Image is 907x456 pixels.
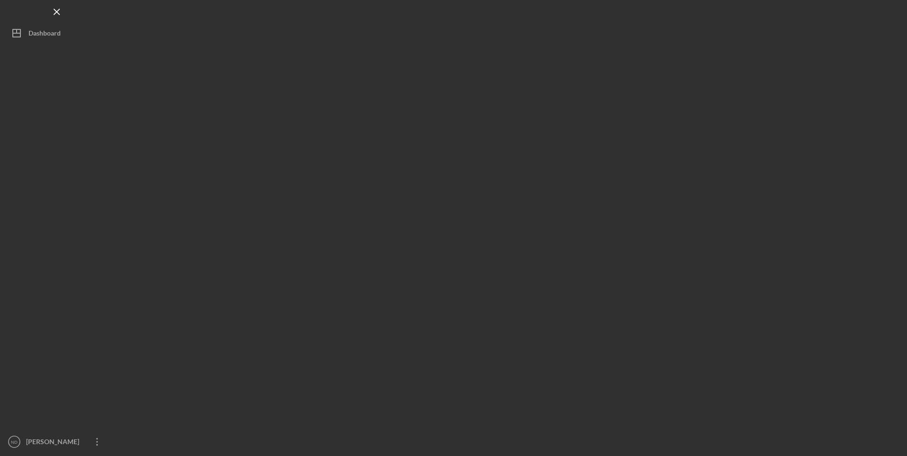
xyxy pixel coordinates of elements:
[11,439,18,445] text: ND
[5,24,109,43] button: Dashboard
[24,432,85,454] div: [PERSON_NAME]
[28,24,61,45] div: Dashboard
[5,432,109,451] button: ND[PERSON_NAME]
